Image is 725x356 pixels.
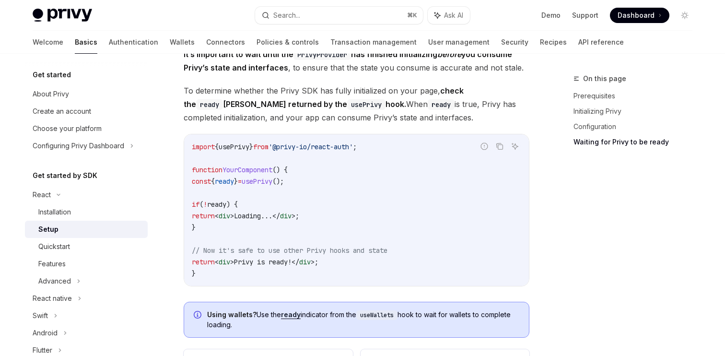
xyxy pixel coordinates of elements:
svg: Info [194,311,203,320]
span: const [192,177,211,186]
span: ; [295,212,299,220]
span: import [192,142,215,151]
a: ready [281,310,301,319]
a: User management [428,31,490,54]
h5: Get started [33,69,71,81]
a: API reference [578,31,624,54]
span: > [230,258,234,266]
span: div [280,212,292,220]
div: React [33,189,51,201]
a: Dashboard [610,8,669,23]
span: from [253,142,269,151]
div: Advanced [38,275,71,287]
span: div [219,212,230,220]
code: ready [196,99,223,110]
div: React native [33,293,72,304]
div: Features [38,258,66,270]
span: } [192,269,196,278]
div: About Privy [33,88,69,100]
span: </ [272,212,280,220]
span: ⌘ K [407,12,417,19]
span: Dashboard [618,11,655,20]
span: ( [199,200,203,209]
h5: Get started by SDK [33,170,97,181]
button: Toggle dark mode [677,8,692,23]
a: Quickstart [25,238,148,255]
span: usePrivy [242,177,272,186]
span: ; [315,258,318,266]
span: } [192,223,196,232]
a: Wallets [170,31,195,54]
button: Report incorrect code [478,140,491,153]
a: Policies & controls [257,31,319,54]
code: ready [428,99,455,110]
button: Copy the contents from the code block [493,140,506,153]
span: < [215,212,219,220]
span: ready [207,200,226,209]
span: '@privy-io/react-auth' [269,142,353,151]
span: = [238,177,242,186]
button: Ask AI [428,7,470,24]
a: Welcome [33,31,63,54]
span: Ask AI [444,11,463,20]
a: Demo [541,11,561,20]
div: Flutter [33,344,52,356]
span: > [230,212,234,220]
strong: Using wallets? [207,310,257,319]
a: Features [25,255,148,273]
span: usePrivy [219,142,249,151]
span: To determine whether the Privy SDK has fully initialized on your page, When is true, Privy has co... [184,84,529,124]
a: Security [501,31,528,54]
span: Privy is ready! [234,258,292,266]
span: Use the indicator from the hook to wait for wallets to complete loading. [207,310,519,330]
span: > [311,258,315,266]
span: On this page [583,73,626,84]
span: </ [292,258,299,266]
a: Recipes [540,31,567,54]
em: before [437,49,461,59]
span: ready [215,177,234,186]
span: YourComponent [222,166,272,174]
div: Configuring Privy Dashboard [33,140,124,152]
a: Connectors [206,31,245,54]
span: (); [272,177,284,186]
div: Quickstart [38,241,70,252]
span: { [215,142,219,151]
a: Create an account [25,103,148,120]
div: Setup [38,224,58,235]
span: } [249,142,253,151]
code: PrivyProvider [293,49,351,60]
div: Create an account [33,106,91,117]
a: Basics [75,31,97,54]
button: Search...⌘K [255,7,423,24]
span: if [192,200,199,209]
a: About Privy [25,85,148,103]
span: div [219,258,230,266]
a: Support [572,11,598,20]
span: ) { [226,200,238,209]
button: Ask AI [509,140,521,153]
a: Initializing Privy [573,104,700,119]
img: light logo [33,9,92,22]
span: , to ensure that the state you consume is accurate and not stale. [184,47,529,74]
div: Swift [33,310,48,321]
a: Installation [25,203,148,221]
span: < [215,258,219,266]
span: return [192,212,215,220]
span: ! [203,200,207,209]
a: Waiting for Privy to be ready [573,134,700,150]
a: Prerequisites [573,88,700,104]
span: { [211,177,215,186]
code: usePrivy [347,99,386,110]
span: > [292,212,295,220]
a: Transaction management [330,31,417,54]
a: Setup [25,221,148,238]
span: ; [353,142,357,151]
code: useWallets [356,310,398,320]
div: Android [33,327,58,339]
a: Authentication [109,31,158,54]
div: Search... [273,10,300,21]
span: Loading... [234,212,272,220]
span: } [234,177,238,186]
div: Choose your platform [33,123,102,134]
